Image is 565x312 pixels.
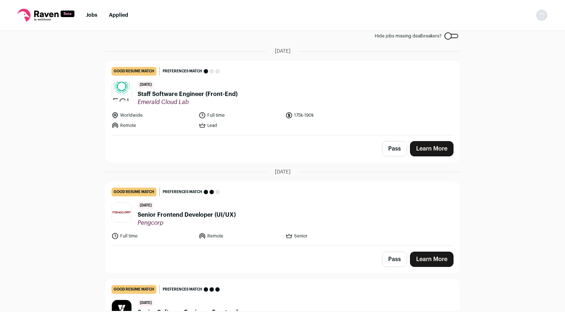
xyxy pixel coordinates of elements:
a: Jobs [86,13,97,18]
li: 175k-190k [285,112,368,119]
img: 950154c1a25530321dce9d1fc09c5fa405d991f1ea3b77d6f37929628278858e.jpg [112,203,131,222]
a: good resume match Preferences match [DATE] Staff Software Engineer (Front-End) Emerald Cloud Lab ... [106,61,459,135]
img: nopic.png [536,9,548,21]
li: Remote [199,232,281,240]
li: Lead [199,122,281,129]
a: Learn More [410,141,454,156]
span: Preferences match [163,68,202,75]
span: [DATE] [138,202,154,209]
span: Senior Frontend Developer (UI/UX) [138,211,236,219]
span: Pengcorp [138,219,236,227]
button: Pass [382,252,407,267]
span: Preferences match [163,286,202,293]
span: Hide jobs missing dealbreakers? [375,33,442,39]
span: [DATE] [138,300,154,307]
button: Open dropdown [536,9,548,21]
img: 752ba0c2c87a4d842943231d9f33b9e2d128782a3664f411e55e9cc12de04935.png [112,78,131,105]
button: Pass [382,141,407,156]
div: good resume match [111,67,157,76]
li: Full time [111,232,194,240]
div: good resume match [111,188,157,196]
li: Remote [111,122,194,129]
li: Full time [199,112,281,119]
span: Preferences match [163,188,202,196]
span: Emerald Cloud Lab [138,99,237,106]
a: Applied [109,13,128,18]
div: good resume match [111,285,157,294]
li: Worldwide [111,112,194,119]
span: [DATE] [138,81,154,88]
span: Staff Software Engineer (Front-End) [138,90,237,99]
li: Senior [285,232,368,240]
a: good resume match Preferences match [DATE] Senior Frontend Developer (UI/UX) Pengcorp Full time R... [106,182,459,245]
span: [DATE] [275,168,290,176]
a: Learn More [410,252,454,267]
span: [DATE] [275,48,290,55]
